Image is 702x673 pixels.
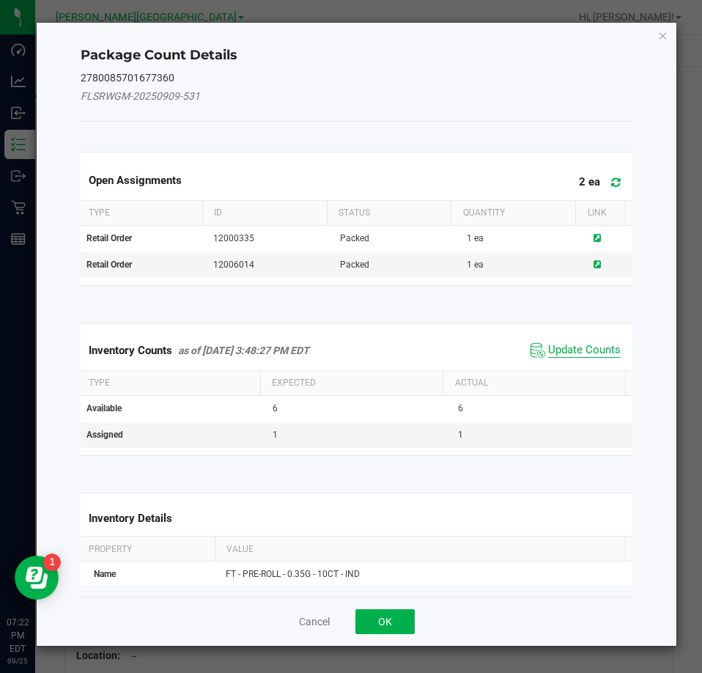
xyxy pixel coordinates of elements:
span: 12006014 [213,260,254,270]
span: Update Counts [548,343,621,358]
span: Name [94,569,116,579]
span: 6 [273,403,278,413]
span: Available [86,403,122,413]
span: Actual [455,378,488,388]
span: Packed [340,233,369,243]
span: Retail Order [86,233,132,243]
span: Retail Order [86,260,132,270]
span: Expected [272,378,316,388]
span: ea [588,176,600,189]
span: Inventory Details [89,512,172,525]
span: Packed [340,260,369,270]
iframe: Resource center unread badge [43,554,61,571]
h4: Package Count Details [81,46,633,65]
span: Assigned [86,430,123,440]
span: FT - PRE-ROLL - 0.35G - 10CT - IND [226,569,360,579]
span: 1 [467,233,472,243]
span: Type [89,378,110,388]
button: Close [658,26,668,44]
span: 1 [458,430,463,440]
span: Value [226,544,254,554]
h5: 2780085701677360 [81,73,633,84]
button: OK [355,609,415,634]
span: ea [474,260,484,270]
span: Status [339,207,370,218]
span: Type [89,207,110,218]
span: Property [89,544,132,554]
span: ea [474,233,484,243]
span: Quantity [463,207,505,218]
iframe: Resource center [15,556,59,600]
span: 1 [467,260,472,270]
span: 2 [579,176,585,189]
span: Link [588,207,607,218]
span: 1 [273,430,278,440]
h5: FLSRWGM-20250909-531 [81,91,633,102]
span: 12000335 [213,233,254,243]
span: Inventory Counts [89,344,172,357]
span: ID [214,207,222,218]
span: 6 [458,403,463,413]
button: Cancel [299,614,330,629]
span: as of [DATE] 3:48:27 PM EDT [178,345,309,356]
span: Open Assignments [89,174,182,187]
